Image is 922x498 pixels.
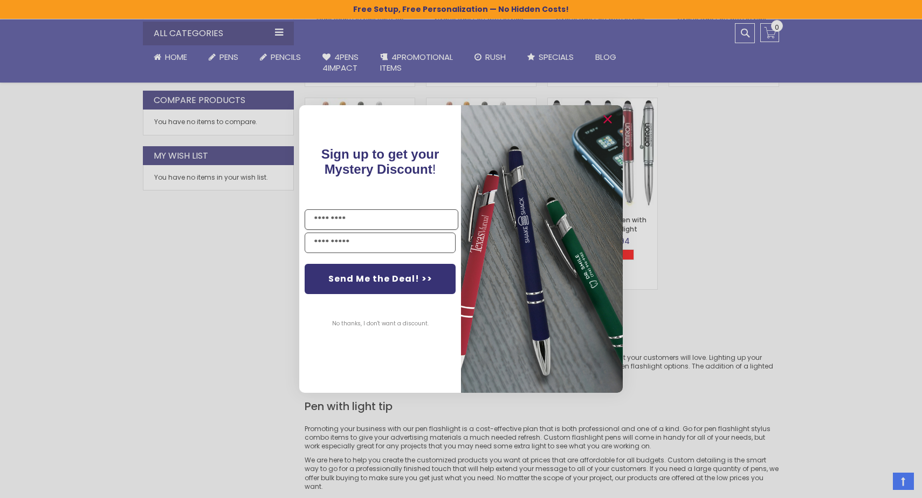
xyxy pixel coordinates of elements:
[305,233,456,253] input: YOUR EMAIL
[305,264,456,294] button: Send Me the Deal! >>
[833,469,922,498] iframe: Google Customer Reviews
[599,111,616,128] button: Close dialog
[327,310,434,337] button: No thanks, I don't want a discount.
[321,147,439,176] span: !
[461,105,623,393] img: 081b18bf-2f98-4675-a917-09431eb06994.jpeg
[321,147,439,176] span: Sign up to get your Mystery Discount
